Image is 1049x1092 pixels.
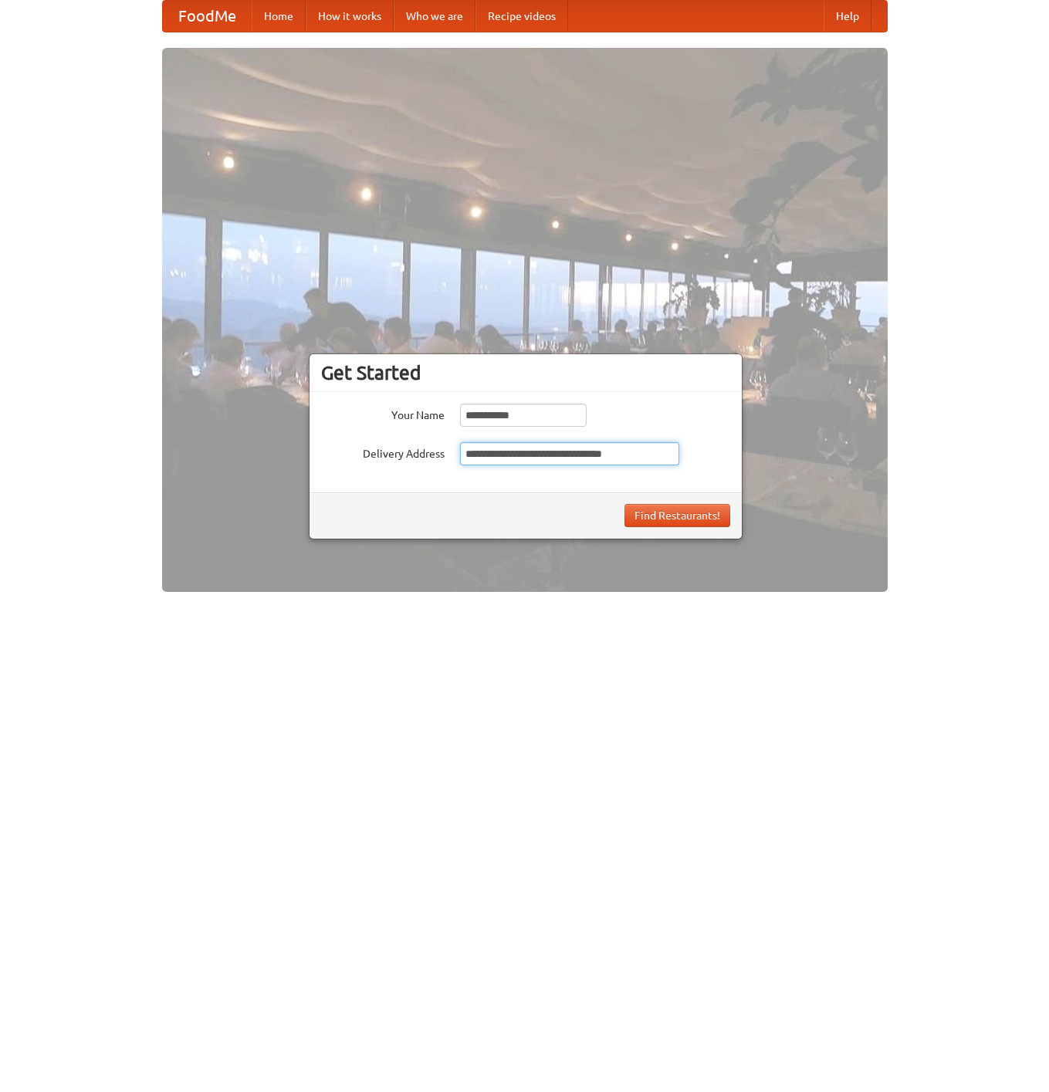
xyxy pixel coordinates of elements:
a: Who we are [394,1,475,32]
h3: Get Started [321,361,730,384]
a: Home [252,1,306,32]
label: Delivery Address [321,442,445,461]
a: Recipe videos [475,1,568,32]
a: How it works [306,1,394,32]
a: Help [824,1,871,32]
button: Find Restaurants! [624,504,730,527]
label: Your Name [321,404,445,423]
a: FoodMe [163,1,252,32]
